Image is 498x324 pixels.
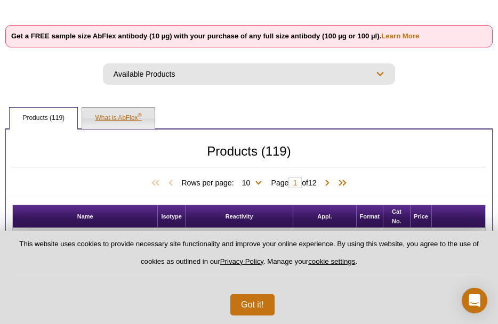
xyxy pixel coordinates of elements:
[383,228,411,250] td: 91187
[186,205,294,228] th: Reactivity
[266,177,322,188] span: Page of
[158,205,186,228] th: Isotype
[230,294,275,315] button: Got it!
[82,108,154,129] a: What is AbFlex®
[322,178,333,189] span: Next Page
[411,228,432,250] td: $400
[149,178,165,189] span: First Page
[220,257,263,265] a: Privacy Policy
[357,228,383,250] td: 100 µg
[293,228,356,272] td: DB
[462,288,487,313] div: Open Intercom Messenger
[158,228,186,272] td: IgG2a
[11,32,419,40] strong: Get a FREE sample size AbFlex antibody (10 µg) with your purchase of any full size antibody (100 ...
[181,177,266,188] span: Rows per page:
[381,32,419,40] a: Learn More
[383,205,411,228] th: Cat No.
[293,205,356,228] th: Appl.
[186,228,294,272] td: Not Species Specific
[10,108,77,129] a: Products (119)
[138,112,142,118] sup: ®
[13,205,158,228] th: Name
[333,178,349,189] span: Last Page
[12,147,486,167] h2: Products (119)
[308,179,317,187] span: 12
[357,205,383,228] th: Format
[411,205,432,228] th: Price
[308,257,355,265] button: cookie settings
[17,239,481,275] p: This website uses cookies to provide necessary site functionality and improve your online experie...
[165,178,176,189] span: Previous Page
